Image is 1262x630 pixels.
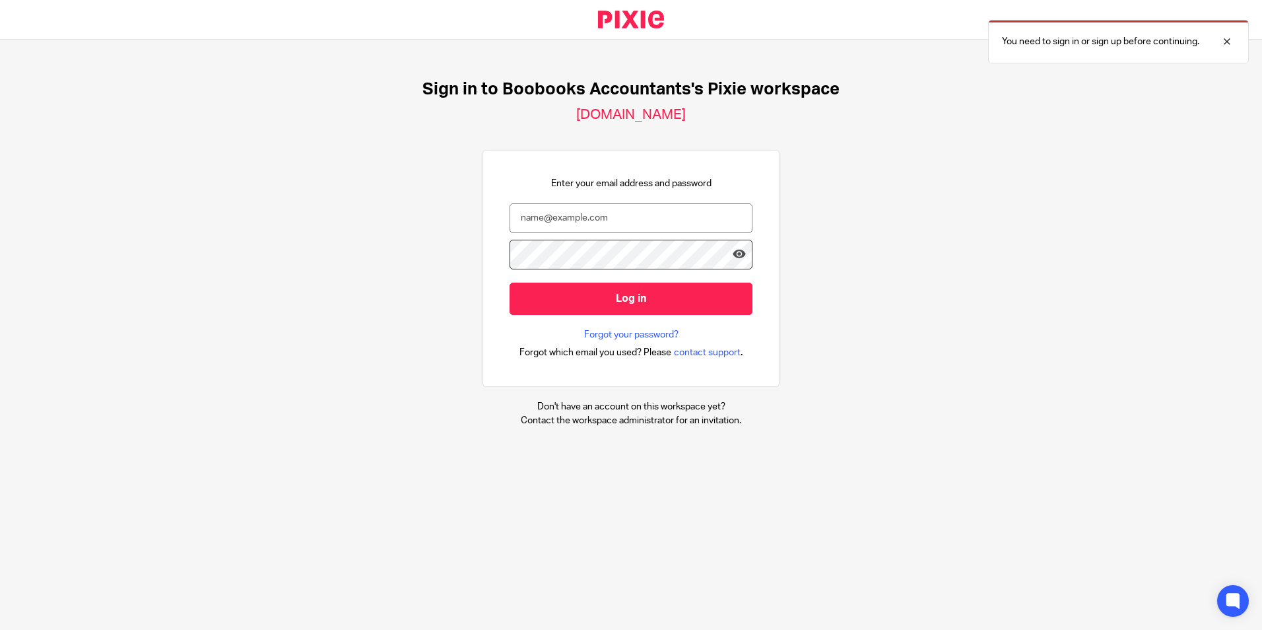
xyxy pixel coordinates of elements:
[1002,35,1199,48] p: You need to sign in or sign up before continuing.
[519,345,743,360] div: .
[521,414,741,427] p: Contact the workspace administrator for an invitation.
[674,346,741,359] span: contact support
[584,328,679,341] a: Forgot your password?
[422,79,840,100] h1: Sign in to Boobooks Accountants's Pixie workspace
[521,400,741,413] p: Don't have an account on this workspace yet?
[510,203,752,233] input: name@example.com
[510,283,752,315] input: Log in
[576,106,686,123] h2: [DOMAIN_NAME]
[551,177,712,190] p: Enter your email address and password
[519,346,671,359] span: Forgot which email you used? Please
